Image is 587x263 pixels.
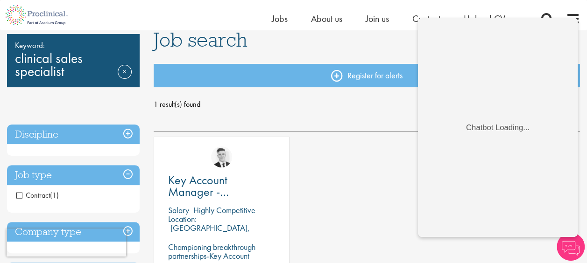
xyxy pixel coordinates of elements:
div: Chatbot Loading... [52,114,120,124]
a: Upload CV [464,13,505,25]
span: Keyword: [15,39,132,52]
a: Contact [412,13,440,25]
a: Join us [366,13,389,25]
span: Location: [168,214,197,224]
h3: Discipline [7,125,140,145]
span: Key Account Manager - [GEOGRAPHIC_DATA] [168,172,281,211]
img: Nicolas Daniel [211,146,232,167]
a: Register for alerts [154,64,580,87]
a: Remove [118,65,132,92]
span: (1) [50,190,59,200]
a: Jobs [272,13,288,25]
p: [GEOGRAPHIC_DATA], [GEOGRAPHIC_DATA] [168,222,250,242]
p: Highly Competitive [193,205,255,215]
div: clinical sales specialist [7,34,140,87]
a: Key Account Manager - [GEOGRAPHIC_DATA] [168,174,275,198]
span: 1 result(s) found [154,97,580,111]
span: Contract [16,190,50,200]
h3: Job type [7,165,140,185]
img: Chatbot [557,233,585,261]
span: Salary [168,205,189,215]
iframe: reCAPTCHA [7,228,126,256]
h3: Company type [7,222,140,242]
span: Job search [154,27,248,52]
a: About us [311,13,342,25]
span: Contract [16,190,59,200]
